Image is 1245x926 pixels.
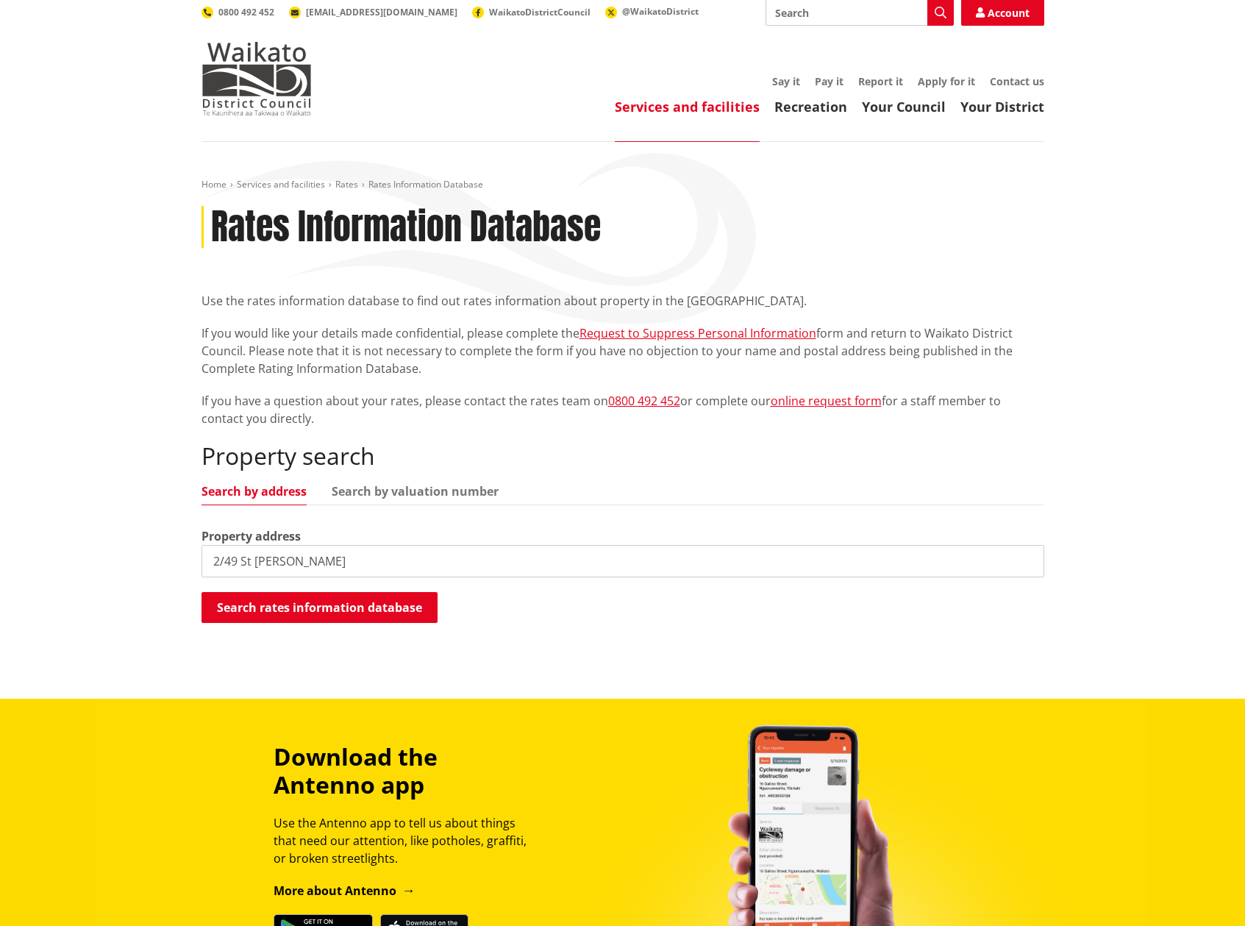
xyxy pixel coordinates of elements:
[201,292,1044,310] p: Use the rates information database to find out rates information about property in the [GEOGRAPHI...
[579,325,816,341] a: Request to Suppress Personal Information
[289,6,457,18] a: [EMAIL_ADDRESS][DOMAIN_NAME]
[201,485,307,497] a: Search by address
[862,98,946,115] a: Your Council
[368,178,483,190] span: Rates Information Database
[605,5,699,18] a: @WaikatoDistrict
[960,98,1044,115] a: Your District
[274,743,540,799] h3: Download the Antenno app
[201,592,438,623] button: Search rates information database
[274,883,415,899] a: More about Antenno
[615,98,760,115] a: Services and facilities
[858,74,903,88] a: Report it
[990,74,1044,88] a: Contact us
[201,442,1044,470] h2: Property search
[332,485,499,497] a: Search by valuation number
[608,393,680,409] a: 0800 492 452
[218,6,274,18] span: 0800 492 452
[772,74,800,88] a: Say it
[201,6,274,18] a: 0800 492 452
[201,392,1044,427] p: If you have a question about your rates, please contact the rates team on or complete our for a s...
[472,6,591,18] a: WaikatoDistrictCouncil
[306,6,457,18] span: [EMAIL_ADDRESS][DOMAIN_NAME]
[622,5,699,18] span: @WaikatoDistrict
[201,179,1044,191] nav: breadcrumb
[211,206,601,249] h1: Rates Information Database
[918,74,975,88] a: Apply for it
[201,527,301,545] label: Property address
[1177,864,1230,917] iframe: Messenger Launcher
[201,178,226,190] a: Home
[335,178,358,190] a: Rates
[274,814,540,867] p: Use the Antenno app to tell us about things that need our attention, like potholes, graffiti, or ...
[489,6,591,18] span: WaikatoDistrictCouncil
[774,98,847,115] a: Recreation
[237,178,325,190] a: Services and facilities
[815,74,843,88] a: Pay it
[201,42,312,115] img: Waikato District Council - Te Kaunihera aa Takiwaa o Waikato
[201,324,1044,377] p: If you would like your details made confidential, please complete the form and return to Waikato ...
[201,545,1044,577] input: e.g. Duke Street NGARUAWAHIA
[771,393,882,409] a: online request form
